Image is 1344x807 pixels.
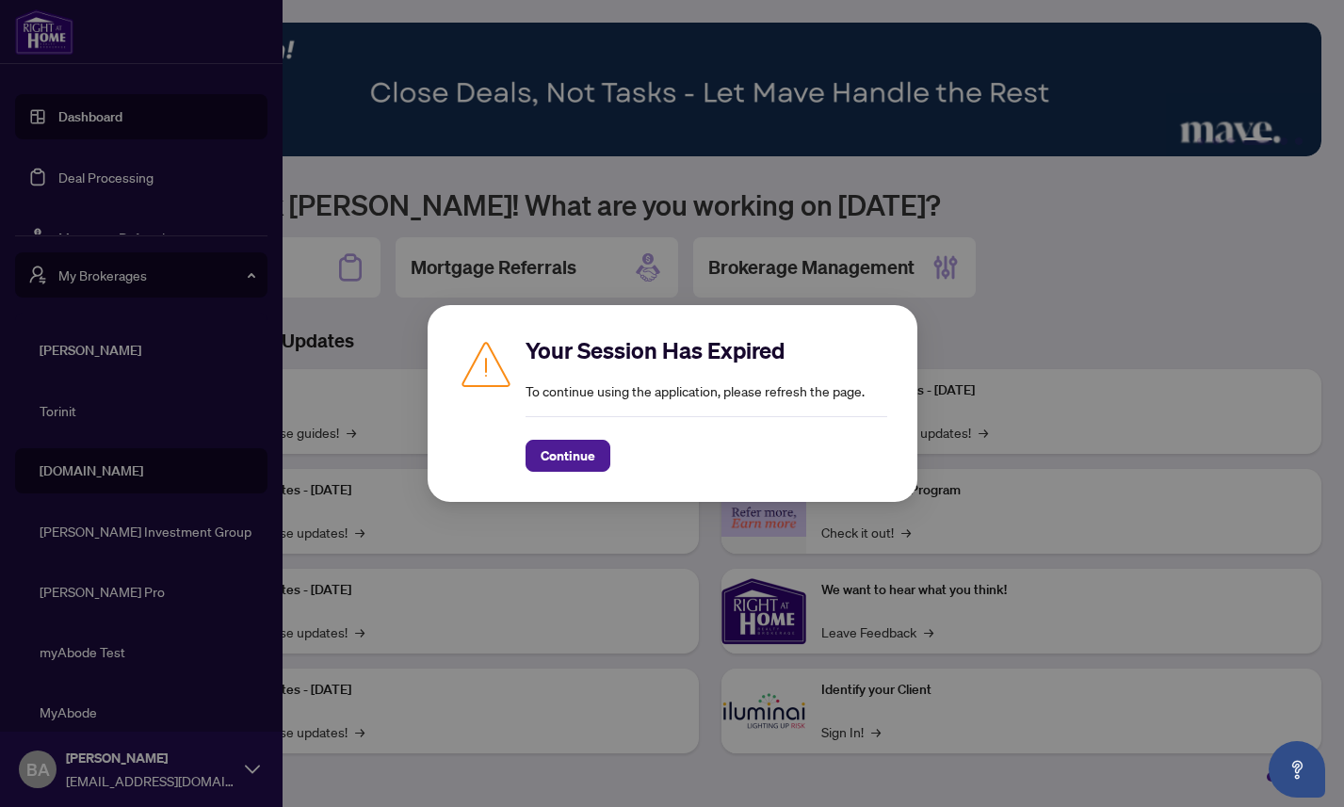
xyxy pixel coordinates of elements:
h2: Your Session Has Expired [526,335,887,365]
button: Continue [526,440,610,472]
button: Open asap [1269,741,1325,798]
div: To continue using the application, please refresh the page. [526,335,887,472]
img: Caution icon [458,335,514,392]
span: Continue [541,441,595,471]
